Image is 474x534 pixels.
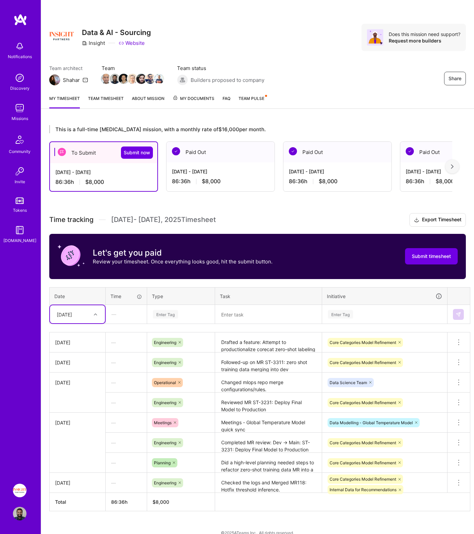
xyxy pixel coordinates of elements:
button: Submit timesheet [405,248,458,264]
span: Time tracking [49,216,93,224]
div: 86:36 h [289,178,386,185]
span: $8,000 [202,178,221,185]
i: icon CompanyGray [82,40,87,46]
a: My timesheet [49,95,80,108]
span: Meetings [154,420,172,425]
a: Team Member Avatar [110,73,119,85]
img: discovery [13,71,27,85]
div: — [106,374,147,392]
img: Team Member Avatar [119,74,129,84]
span: Core Categories Model Refinement [330,360,396,365]
a: Team Member Avatar [128,73,137,85]
th: Date [50,287,106,305]
i: icon Chevron [94,313,97,316]
textarea: Reviewed MR ST-3231: Deploy Final Model to Production [216,393,321,412]
div: — [106,414,147,432]
span: [DATE] - [DATE] , 2025 Timesheet [111,216,216,224]
div: [DATE] [55,359,100,366]
a: User Avatar [11,507,28,520]
th: Type [147,287,215,305]
div: To Submit [50,142,157,163]
div: Missions [12,115,28,122]
img: teamwork [13,101,27,115]
i: icon Download [414,217,419,224]
span: Core Categories Model Refinement [330,340,396,345]
div: — [106,454,147,472]
a: Insight Partners: Data & AI - Sourcing [11,484,28,497]
a: Website [119,39,145,47]
h3: Data & AI - Sourcing [82,28,151,37]
span: Submit now [124,149,150,156]
textarea: Did a high-level planning needed steps to refactor zero-shot training data MR into a prod-ready code [216,453,321,472]
div: 86:36 h [172,178,269,185]
a: Team timesheet [88,95,124,108]
div: Enter Tag [153,309,178,320]
div: This is a full-time [MEDICAL_DATA] mission, with a monthly rate of $16,000 per month. [49,125,452,133]
textarea: Meetings - Global Temperature Model quick sync [216,413,321,432]
div: [DATE] - [DATE] [55,169,152,176]
textarea: Completed MR review: Dev -> Main: ST-3231: Deploy Final Model to Production [216,433,321,452]
img: To Submit [58,148,66,156]
div: Tokens [13,207,27,214]
div: — [106,434,147,452]
img: bell [13,39,27,53]
img: Paid Out [406,147,414,155]
div: Paid Out [166,142,275,162]
div: [DOMAIN_NAME] [3,237,36,244]
div: Community [9,148,31,155]
span: My Documents [173,95,214,102]
span: $8,000 [319,178,337,185]
div: Insight [82,39,105,47]
img: Team Member Avatar [136,74,146,84]
img: Team Architect [49,74,60,85]
a: Team Member Avatar [102,73,110,85]
span: Submit timesheet [412,253,451,260]
a: About Mission [132,95,164,108]
span: Engineering [154,340,176,345]
span: Team Pulse [239,96,264,101]
div: Does this mission need support? [389,31,460,37]
a: Team Member Avatar [155,73,163,85]
textarea: Drafted a feature: Attempt to productionalize corecat zero-shot labeling experiment MR Reviewed a... [216,333,321,352]
div: Initiative [327,292,442,300]
div: [DATE] - [DATE] [172,168,269,175]
div: Enter Tag [328,309,353,320]
div: Invite [15,178,25,185]
img: right [451,164,454,169]
img: Avatar [367,29,383,46]
span: Team status [177,65,264,72]
div: [DATE] [57,311,72,318]
span: Engineering [154,360,176,365]
div: 86:36 h [55,178,152,186]
img: Builders proposed to company [177,74,188,85]
span: Data Modelling - Global Temperature Model [330,420,413,425]
div: Shahar [63,76,80,84]
textarea: Changed mlops repo merge configurations/rules. Set-up some time to sync on git standards for mlops. [216,373,321,392]
a: Team Member Avatar [137,73,146,85]
span: $8,000 [436,178,454,185]
th: Task [215,287,322,305]
a: Team Member Avatar [146,73,155,85]
span: Core Categories Model Refinement [330,440,396,445]
th: 86:36h [106,493,147,511]
span: Team architect [49,65,88,72]
span: Team [102,65,163,72]
img: Invite [13,165,27,178]
p: Review your timesheet. Once everything looks good, hit the submit button. [93,258,273,265]
a: Team Pulse [239,95,266,108]
button: Export Timesheet [409,213,466,227]
div: [DATE] [55,419,100,426]
img: Paid Out [289,147,297,155]
div: Notifications [8,53,32,60]
a: Team Member Avatar [119,73,128,85]
div: — [106,305,146,323]
img: Community [12,132,28,148]
div: Paid Out [283,142,391,162]
img: Team Member Avatar [145,74,155,84]
span: Core Categories Model Refinement [330,477,396,482]
div: [DATE] [55,379,100,386]
span: Engineering [154,400,176,405]
th: $8,000 [147,493,215,511]
img: Insight Partners: Data & AI - Sourcing [13,484,27,497]
img: coin [57,242,85,269]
